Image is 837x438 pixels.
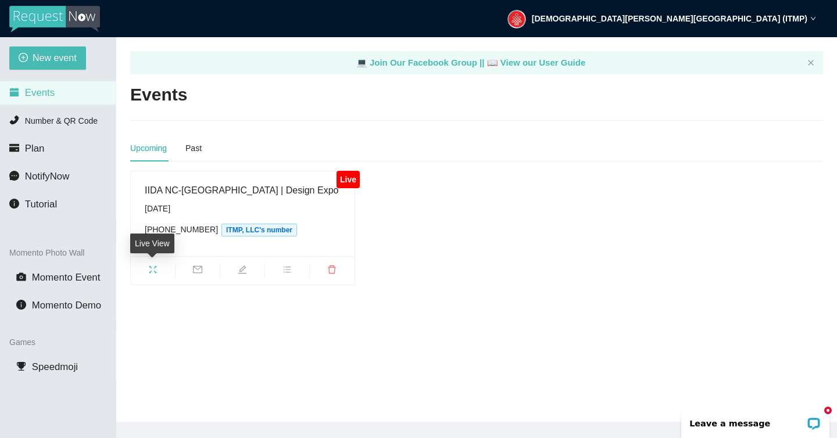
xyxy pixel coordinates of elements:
button: plus-circleNew event [9,46,86,70]
span: laptop [356,58,367,67]
span: Events [25,87,55,98]
span: down [810,16,816,21]
div: Live View [130,234,174,253]
span: mail [176,265,220,278]
span: laptop [487,58,498,67]
span: calendar [9,87,19,97]
span: edit [220,265,264,278]
span: fullscreen [131,265,175,278]
span: bars [265,265,309,278]
span: credit-card [9,143,19,153]
span: message [9,171,19,181]
span: Momento Event [32,272,101,283]
h2: Events [130,83,187,107]
span: Momento Demo [32,300,101,311]
span: Speedmoji [32,361,78,372]
span: close [807,59,814,66]
span: info-circle [16,300,26,310]
span: Tutorial [25,199,57,210]
span: Number & QR Code [25,116,98,125]
iframe: LiveChat chat widget [674,401,837,438]
span: trophy [16,361,26,371]
div: [DATE] [145,202,341,215]
span: New event [33,51,77,65]
span: plus-circle [19,53,28,64]
span: NotifyNow [25,171,69,182]
span: Plan [25,143,45,154]
a: laptop Join Our Facebook Group || [356,58,487,67]
span: phone [9,115,19,125]
img: ACg8ocI7wnu8eZKq3Rw7qrTK8k__tfAsfKOWQ91RFG614jtlIrO-j27m=s96-c [507,10,526,28]
span: info-circle [9,199,19,209]
button: close [807,59,814,67]
div: [PHONE_NUMBER] [145,223,341,236]
span: delete [310,265,355,278]
div: IIDA NC-[GEOGRAPHIC_DATA] | Design Expo [145,183,341,198]
span: ITMP, LLC's number [221,224,297,236]
strong: [DEMOGRAPHIC_DATA][PERSON_NAME][GEOGRAPHIC_DATA] (ITMP) [532,14,807,23]
img: RequestNow [9,6,100,33]
div: Upcoming [130,142,167,155]
a: laptop View our User Guide [487,58,586,67]
span: camera [16,272,26,282]
div: Past [185,142,202,155]
div: Live [337,171,359,188]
